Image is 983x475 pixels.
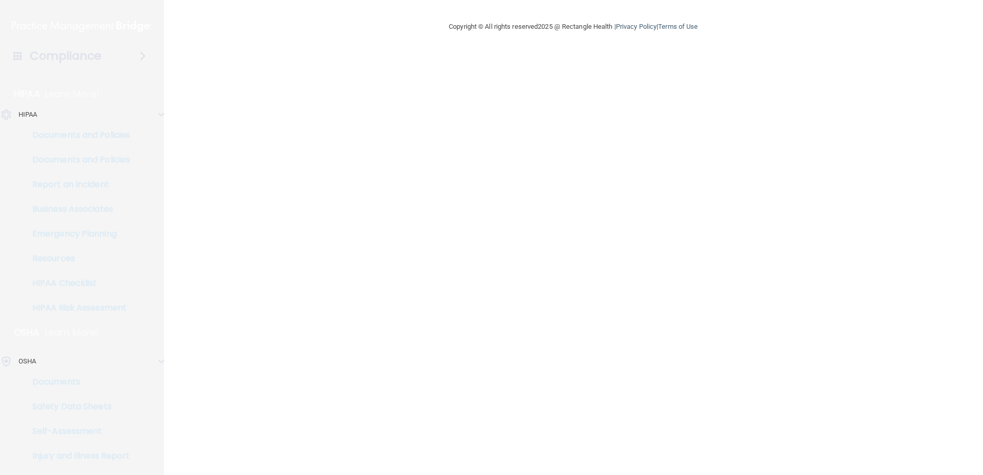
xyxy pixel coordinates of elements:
p: Learn More! [45,326,99,339]
p: Business Associates [7,204,147,214]
h4: Compliance [30,49,101,63]
p: OSHA [19,355,36,368]
p: HIPAA [19,108,38,121]
p: Safety Data Sheets [7,401,147,412]
p: Documents [7,377,147,387]
p: Documents and Policies [7,155,147,165]
img: PMB logo [12,16,152,36]
p: Report an Incident [7,179,147,190]
p: HIPAA [14,88,40,100]
p: Resources [7,253,147,264]
a: Privacy Policy [616,23,657,30]
a: Terms of Use [658,23,698,30]
p: Self-Assessment [7,426,147,436]
p: HIPAA Risk Assessment [7,303,147,313]
p: Learn More! [45,88,100,100]
p: OSHA [14,326,40,339]
p: Emergency Planning [7,229,147,239]
p: Injury and Illness Report [7,451,147,461]
div: Copyright © All rights reserved 2025 @ Rectangle Health | | [386,10,761,43]
p: HIPAA Checklist [7,278,147,288]
p: Documents and Policies [7,130,147,140]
